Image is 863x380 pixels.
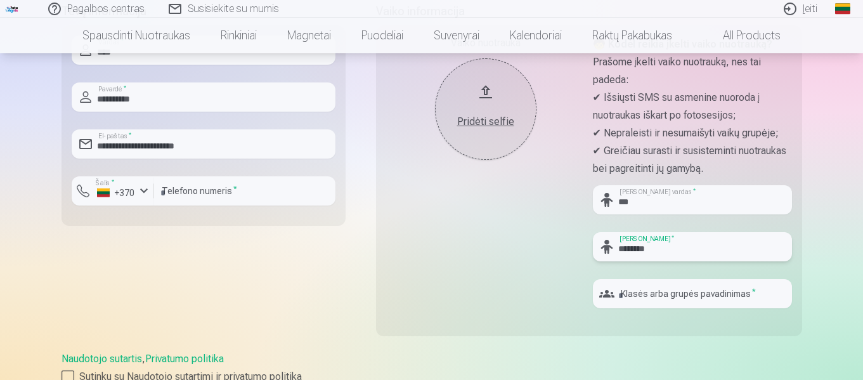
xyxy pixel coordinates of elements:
a: Kalendoriai [495,18,577,53]
img: /fa2 [5,5,19,13]
a: Suvenyrai [419,18,495,53]
a: Puodeliai [346,18,419,53]
a: Naudotojo sutartis [62,353,142,365]
label: Šalis [92,178,118,188]
button: Šalis*+370 [72,176,154,206]
p: ✔ Išsiųsti SMS su asmenine nuoroda į nuotraukas iškart po fotosesijos; [593,89,792,124]
div: +370 [97,187,135,199]
a: Privatumo politika [145,353,224,365]
a: All products [687,18,796,53]
a: Rinkiniai [205,18,272,53]
a: Magnetai [272,18,346,53]
a: Raktų pakabukas [577,18,687,53]
div: Pridėti selfie [448,114,524,129]
button: Pridėti selfie [435,58,536,160]
a: Spausdinti nuotraukas [67,18,205,53]
p: ✔ Nepraleisti ir nesumaišyti vaikų grupėje; [593,124,792,142]
p: Prašome įkelti vaiko nuotrauką, nes tai padeda: [593,53,792,89]
p: ✔ Greičiau surasti ir susisteminti nuotraukas bei pagreitinti jų gamybą. [593,142,792,178]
